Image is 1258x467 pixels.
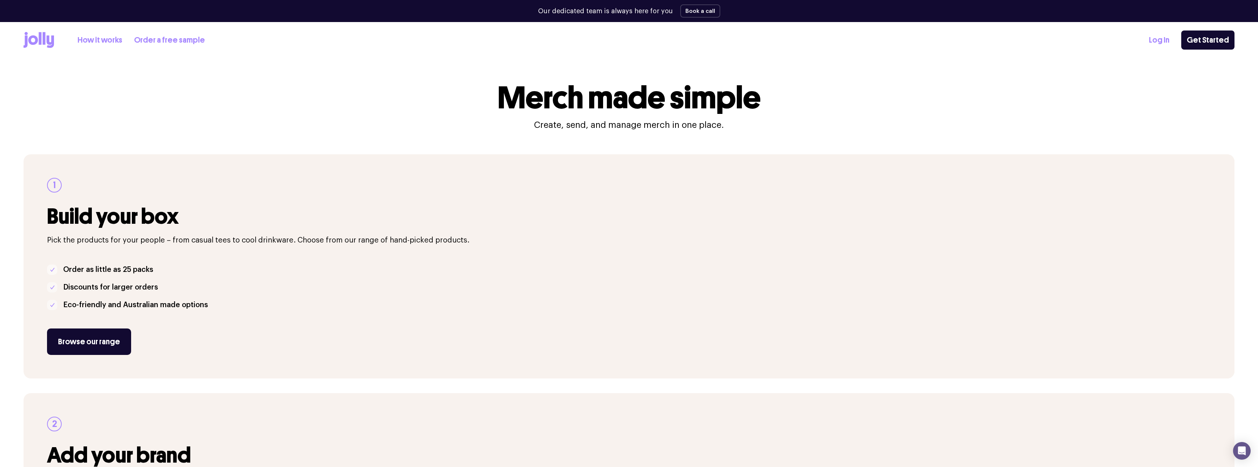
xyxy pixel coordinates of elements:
a: Get Started [1181,30,1234,50]
a: Order a free sample [134,34,205,46]
p: Order as little as 25 packs [63,264,153,276]
div: Open Intercom Messenger [1233,442,1251,460]
p: Eco-friendly and Australian made options [63,299,208,311]
div: 1 [47,178,62,193]
h3: Build your box [47,204,1061,229]
div: 2 [47,417,62,431]
a: Browse our range [47,328,131,355]
a: Log In [1149,34,1169,46]
p: Discounts for larger orders [63,281,158,293]
p: Our dedicated team is always here for you [538,6,673,16]
p: Pick the products for your people – from casual tees to cool drinkware. Choose from our range of ... [47,234,1061,246]
h1: Merch made simple [498,82,761,113]
button: Book a call [680,4,720,18]
a: How it works [78,34,122,46]
p: Create, send, and manage merch in one place. [534,119,724,131]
